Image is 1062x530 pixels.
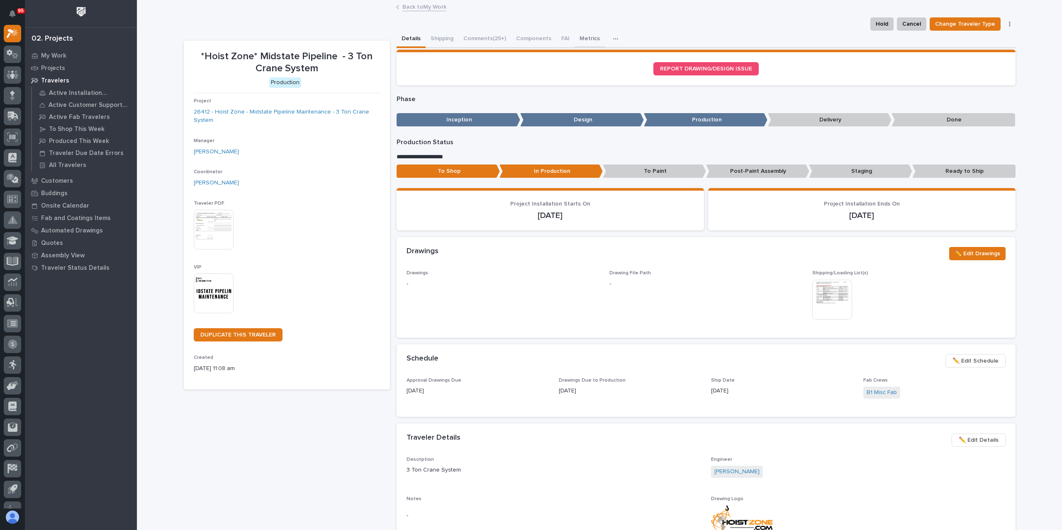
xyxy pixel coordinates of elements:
div: 02. Projects [32,34,73,44]
a: Projects [25,62,137,74]
a: Active Customer Support Travelers [32,99,137,111]
p: [DATE] [718,211,1006,220]
a: Active Fab Travelers [32,111,137,123]
p: Done [891,113,1015,127]
p: All Travelers [49,162,86,169]
span: Project Installation Starts On [510,201,590,207]
span: ✏️ Edit Details [959,435,999,445]
a: Buildings [25,187,137,199]
p: Design [520,113,644,127]
a: REPORT DRAWING/DESIGN ISSUE [653,62,759,75]
p: Traveler Status Details [41,264,110,272]
p: Production [644,113,767,127]
p: - [609,280,611,288]
a: 26412 - Hoist Zone - Midstate Pipeline Maintenance - 3 Ton Crane System [194,108,380,125]
span: Drawings [407,271,428,276]
button: Change Traveler Type [930,17,1001,31]
button: FAI [556,31,575,48]
img: Workspace Logo [73,4,89,19]
a: Traveler Due Date Errors [32,147,137,159]
p: Customers [41,177,73,185]
p: Buildings [41,190,68,197]
p: Post-Paint Assembly [706,165,809,178]
p: [DATE] [407,211,694,220]
p: - [407,511,701,520]
a: My Work [25,49,137,62]
a: Quotes [25,237,137,249]
p: Fab and Coatings Items [41,215,111,222]
p: - [407,280,599,288]
a: Assembly View [25,249,137,261]
p: Automated Drawings [41,227,103,235]
p: [DATE] [407,387,549,395]
h2: Schedule [407,354,438,363]
a: Produced This Week [32,135,137,147]
span: Project [194,99,211,104]
span: REPORT DRAWING/DESIGN ISSUE [660,66,752,72]
p: To Shop [397,165,500,178]
span: Notes [407,496,421,501]
p: *Hoist Zone* Midstate Pipeline - 3 Ton Crane System [194,51,380,75]
p: Production Status [397,138,1016,146]
span: Fab Crews [863,378,888,383]
a: Back toMy Work [402,2,446,11]
p: Projects [41,65,65,72]
p: My Work [41,52,66,60]
span: Shipping/Loading List(s) [812,271,868,276]
p: Quotes [41,240,63,247]
button: Notifications [4,5,21,22]
button: ✏️ Edit Details [952,433,1006,447]
a: Traveler Status Details [25,261,137,274]
p: Ready to Ship [912,165,1016,178]
h2: Traveler Details [407,433,460,443]
a: Active Installation Travelers [32,87,137,99]
a: Customers [25,174,137,187]
a: Onsite Calendar [25,199,137,212]
span: Hold [876,19,888,29]
p: Inception [397,113,520,127]
span: Drawing Logo [711,496,743,501]
span: ✏️ Edit Drawings [955,249,1000,259]
button: Details [397,31,426,48]
p: Active Fab Travelers [49,114,110,121]
span: Created [194,355,213,360]
p: Travelers [41,77,69,85]
p: Delivery [768,113,891,127]
span: Engineer [711,457,732,462]
a: B1 Misc Fab [867,388,897,397]
span: Drawing File Path [609,271,651,276]
p: Traveler Due Date Errors [49,150,124,157]
button: Hold [870,17,894,31]
span: Ship Date [711,378,735,383]
span: Coordinator [194,169,222,174]
span: ✏️ Edit Schedule [952,356,999,366]
p: To Paint [603,165,706,178]
button: ✏️ Edit Schedule [945,354,1006,368]
p: In Production [499,165,603,178]
div: Notifications95 [10,10,21,23]
a: [PERSON_NAME] [194,179,239,187]
button: Comments (25+) [458,31,511,48]
p: [DATE] [559,387,701,395]
p: Active Installation Travelers [49,90,131,97]
span: Project Installation Ends On [824,201,900,207]
span: DUPLICATE THIS TRAVELER [200,332,276,338]
h2: Drawings [407,247,438,256]
p: To Shop This Week [49,126,105,133]
p: [DATE] [711,387,853,395]
span: Cancel [902,19,921,29]
span: Description [407,457,434,462]
div: Production [269,77,301,88]
p: Onsite Calendar [41,202,89,210]
span: Manager [194,138,214,143]
a: To Shop This Week [32,123,137,135]
p: Assembly View [41,252,85,259]
span: Traveler PDF [194,201,224,206]
a: Fab and Coatings Items [25,212,137,224]
span: Approval Drawings Due [407,378,461,383]
p: Phase [397,95,1016,103]
button: Cancel [897,17,926,31]
span: VIP [194,265,202,270]
span: Change Traveler Type [935,19,995,29]
p: 3 Ton Crane System [407,466,701,474]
